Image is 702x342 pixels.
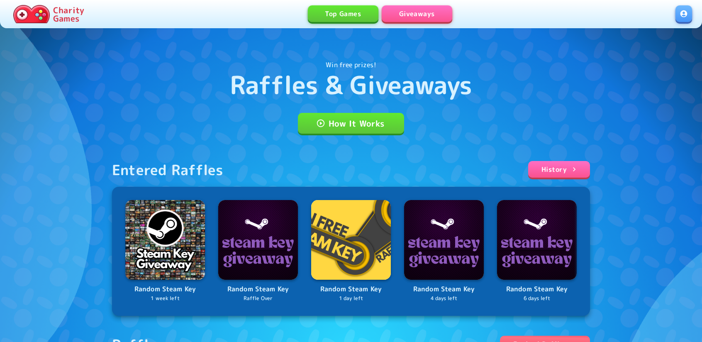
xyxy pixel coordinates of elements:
p: Random Steam Key [218,284,298,295]
img: Logo [404,200,484,280]
p: Random Steam Key [404,284,484,295]
p: Win free prizes! [326,60,376,70]
img: Logo [218,200,298,280]
p: Charity Games [53,6,84,22]
a: Charity Games [10,3,88,25]
div: Entered Raffles [112,161,224,178]
p: 1 week left [125,295,205,303]
p: Raffle Over [218,295,298,303]
p: 1 day left [311,295,391,303]
p: Random Steam Key [125,284,205,295]
a: History [528,161,590,178]
p: 6 days left [497,295,577,303]
a: LogoRandom Steam KeyRaffle Over [218,200,298,303]
img: Logo [125,200,205,280]
img: Logo [497,200,577,280]
p: Random Steam Key [497,284,577,295]
a: Top Games [308,5,378,22]
p: Random Steam Key [311,284,391,295]
img: Charity.Games [13,5,50,23]
a: LogoRandom Steam Key1 week left [125,200,205,303]
a: How It Works [298,113,404,134]
a: LogoRandom Steam Key6 days left [497,200,577,303]
a: Giveaways [382,5,452,22]
h1: Raffles & Giveaways [230,70,472,100]
a: LogoRandom Steam Key1 day left [311,200,391,303]
p: 4 days left [404,295,484,303]
a: LogoRandom Steam Key4 days left [404,200,484,303]
img: Logo [311,200,391,280]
